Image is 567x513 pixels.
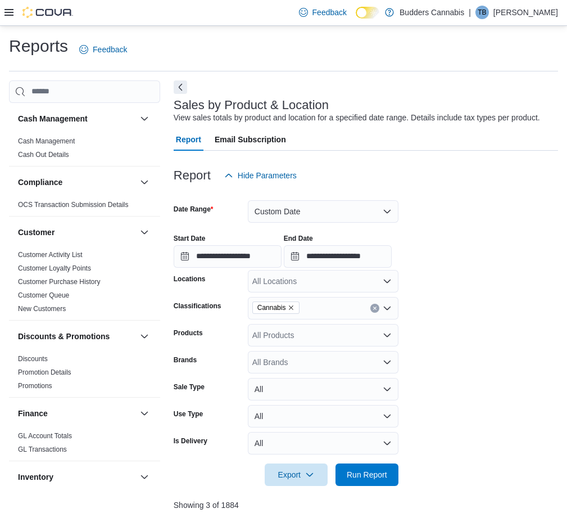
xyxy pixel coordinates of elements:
[18,137,75,145] a: Cash Management
[9,352,160,397] div: Discounts & Promotions
[174,80,187,94] button: Next
[18,368,71,376] a: Promotion Details
[248,432,398,454] button: All
[18,355,48,363] a: Discounts
[18,291,69,299] a: Customer Queue
[248,405,398,427] button: All
[215,128,286,151] span: Email Subscription
[383,277,392,286] button: Open list of options
[18,381,52,390] span: Promotions
[174,499,565,511] p: Showing 3 of 1884
[138,330,151,343] button: Discounts & Promotions
[284,234,313,243] label: End Date
[18,227,55,238] h3: Customer
[138,226,151,239] button: Customer
[335,463,398,486] button: Run Report
[356,7,379,19] input: Dark Mode
[138,175,151,189] button: Compliance
[174,328,203,337] label: Products
[18,251,83,259] a: Customer Activity List
[18,113,88,124] h3: Cash Management
[18,471,53,483] h3: Inventory
[257,302,286,313] span: Cannabis
[271,463,321,486] span: Export
[18,354,48,363] span: Discounts
[18,291,69,300] span: Customer Queue
[174,382,205,391] label: Sale Type
[18,471,135,483] button: Inventory
[174,274,206,283] label: Locations
[174,98,329,112] h3: Sales by Product & Location
[284,245,392,268] input: Press the down key to open a popover containing a calendar.
[9,35,68,57] h1: Reports
[493,6,558,19] p: [PERSON_NAME]
[18,305,66,313] a: New Customers
[138,470,151,484] button: Inventory
[174,355,197,364] label: Brands
[252,301,300,314] span: Cannabis
[18,368,71,377] span: Promotion Details
[18,304,66,313] span: New Customers
[174,169,211,182] h3: Report
[22,7,73,18] img: Cova
[18,137,75,146] span: Cash Management
[18,250,83,259] span: Customer Activity List
[478,6,486,19] span: TB
[18,264,91,272] a: Customer Loyalty Points
[174,301,221,310] label: Classifications
[174,112,540,124] div: View sales totals by product and location for a specified date range. Details include tax types p...
[18,177,62,188] h3: Compliance
[294,1,351,24] a: Feedback
[18,331,110,342] h3: Discounts & Promotions
[312,7,347,18] span: Feedback
[174,245,282,268] input: Press the down key to open a popover containing a calendar.
[18,432,72,440] a: GL Account Totals
[475,6,489,19] div: Trevor Bell
[383,304,392,313] button: Open list of options
[400,6,464,19] p: Budders Cannabis
[138,407,151,420] button: Finance
[370,304,379,313] button: Clear input
[18,201,129,209] a: OCS Transaction Submission Details
[9,134,160,166] div: Cash Management
[9,248,160,320] div: Customer
[238,170,297,181] span: Hide Parameters
[18,382,52,390] a: Promotions
[174,234,206,243] label: Start Date
[138,112,151,125] button: Cash Management
[383,331,392,340] button: Open list of options
[18,227,135,238] button: Customer
[18,445,67,453] a: GL Transactions
[18,151,69,159] a: Cash Out Details
[248,200,398,223] button: Custom Date
[18,277,101,286] span: Customer Purchase History
[469,6,471,19] p: |
[75,38,131,61] a: Feedback
[18,331,135,342] button: Discounts & Promotions
[9,198,160,216] div: Compliance
[18,445,67,454] span: GL Transactions
[18,150,69,159] span: Cash Out Details
[248,378,398,400] button: All
[347,469,387,480] span: Run Report
[18,264,91,273] span: Customer Loyalty Points
[18,408,135,419] button: Finance
[9,429,160,461] div: Finance
[18,408,48,419] h3: Finance
[220,164,301,187] button: Hide Parameters
[174,436,207,445] label: Is Delivery
[288,304,294,311] button: Remove Cannabis from selection in this group
[18,177,135,188] button: Compliance
[383,358,392,367] button: Open list of options
[174,205,214,214] label: Date Range
[176,128,201,151] span: Report
[18,113,135,124] button: Cash Management
[174,409,203,418] label: Use Type
[93,44,127,55] span: Feedback
[18,200,129,209] span: OCS Transaction Submission Details
[265,463,328,486] button: Export
[18,431,72,440] span: GL Account Totals
[18,278,101,286] a: Customer Purchase History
